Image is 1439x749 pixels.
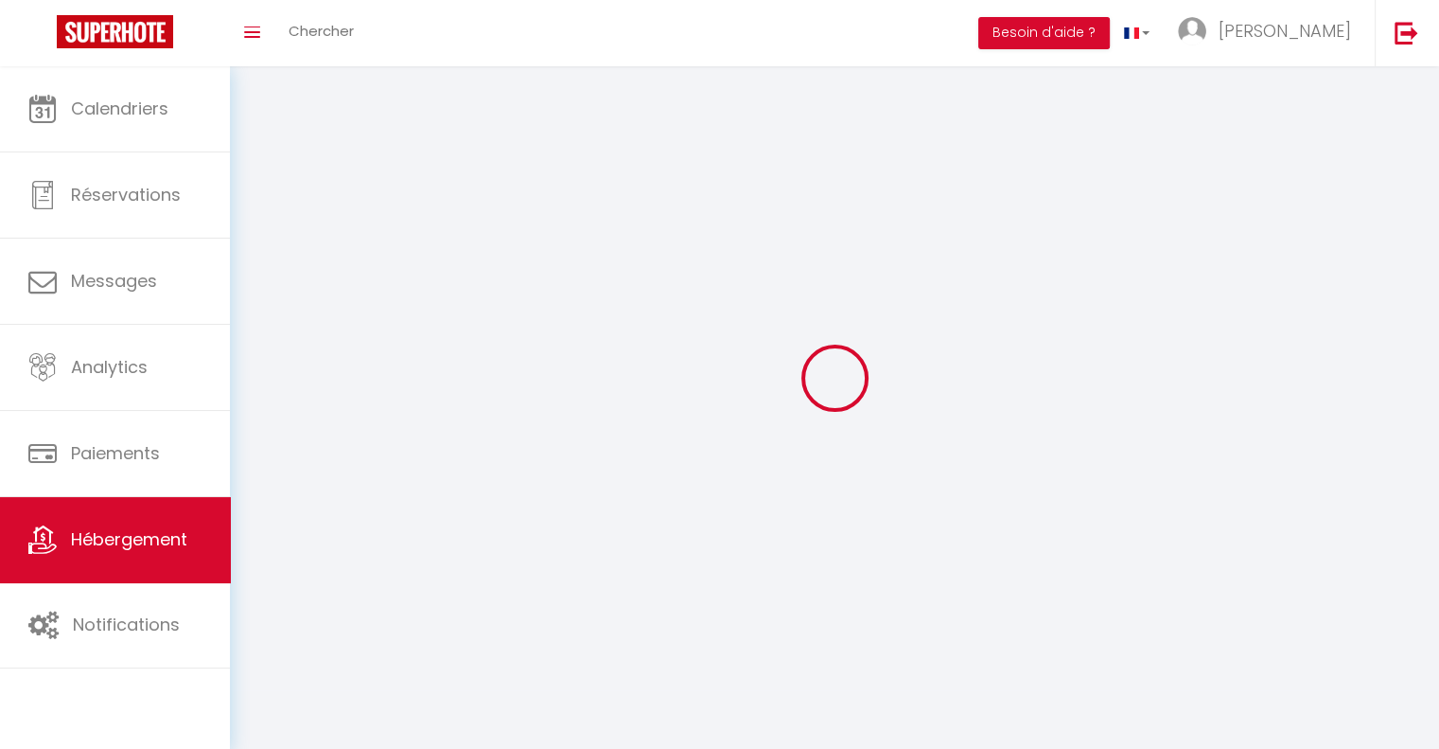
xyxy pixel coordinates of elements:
img: Super Booking [57,15,173,48]
span: Réservations [71,183,181,206]
img: ... [1178,17,1206,45]
span: [PERSON_NAME] [1219,19,1351,43]
span: Analytics [71,355,148,379]
img: logout [1395,21,1418,45]
span: Calendriers [71,97,168,120]
button: Besoin d'aide ? [978,17,1110,49]
span: Messages [71,269,157,293]
span: Paiements [71,441,160,465]
span: Chercher [289,21,354,41]
span: Hébergement [71,527,187,551]
span: Notifications [73,613,180,636]
button: Ouvrir le widget de chat LiveChat [15,8,72,64]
